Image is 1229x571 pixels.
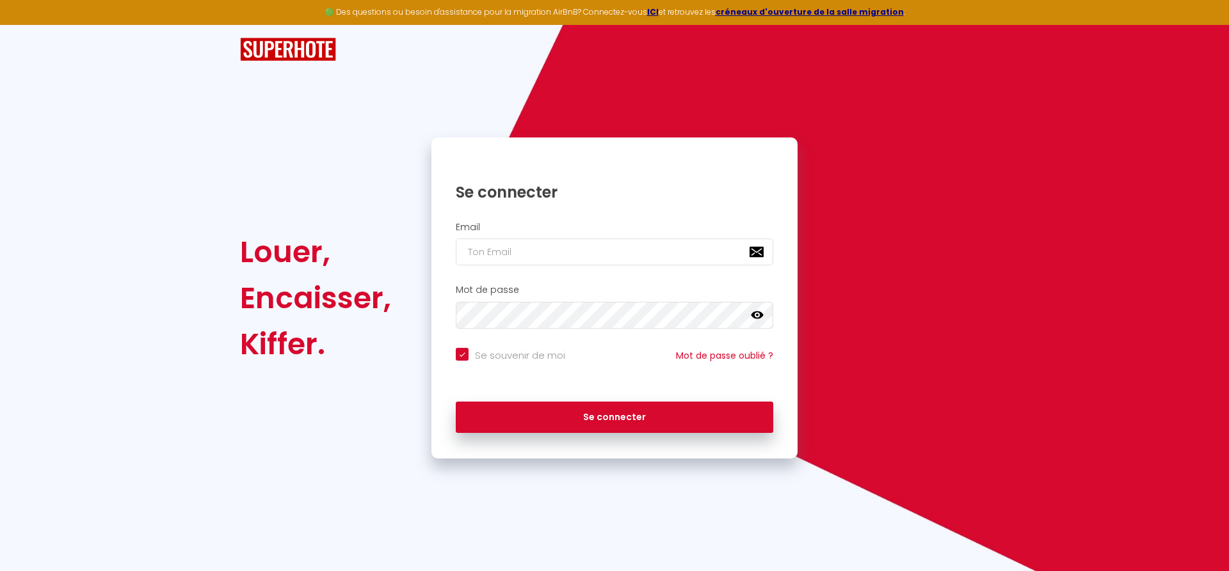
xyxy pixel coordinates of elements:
a: créneaux d'ouverture de la salle migration [716,6,904,17]
h1: Se connecter [456,182,773,202]
div: Louer, [240,229,391,275]
button: Se connecter [456,402,773,434]
div: Kiffer. [240,321,391,367]
input: Ton Email [456,239,773,265]
a: ICI [647,6,659,17]
a: Mot de passe oublié ? [676,349,773,362]
h2: Email [456,222,773,233]
h2: Mot de passe [456,285,773,295]
img: SuperHote logo [240,38,336,61]
div: Encaisser, [240,275,391,321]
